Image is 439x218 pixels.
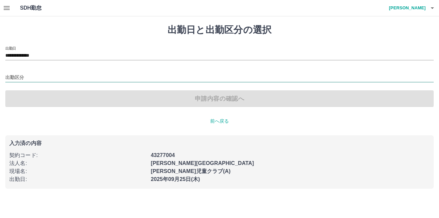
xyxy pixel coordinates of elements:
b: [PERSON_NAME]児童クラブ(A) [151,168,231,174]
h1: 出勤日と出勤区分の選択 [5,24,434,36]
b: 2025年09月25日(木) [151,176,200,182]
p: 法人名 : [9,159,147,167]
p: 契約コード : [9,151,147,159]
p: 現場名 : [9,167,147,175]
label: 出勤日 [5,46,16,51]
b: [PERSON_NAME][GEOGRAPHIC_DATA] [151,160,254,166]
b: 43277004 [151,152,175,158]
p: 前へ戻る [5,118,434,125]
p: 入力済の内容 [9,141,430,146]
p: 出勤日 : [9,175,147,183]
